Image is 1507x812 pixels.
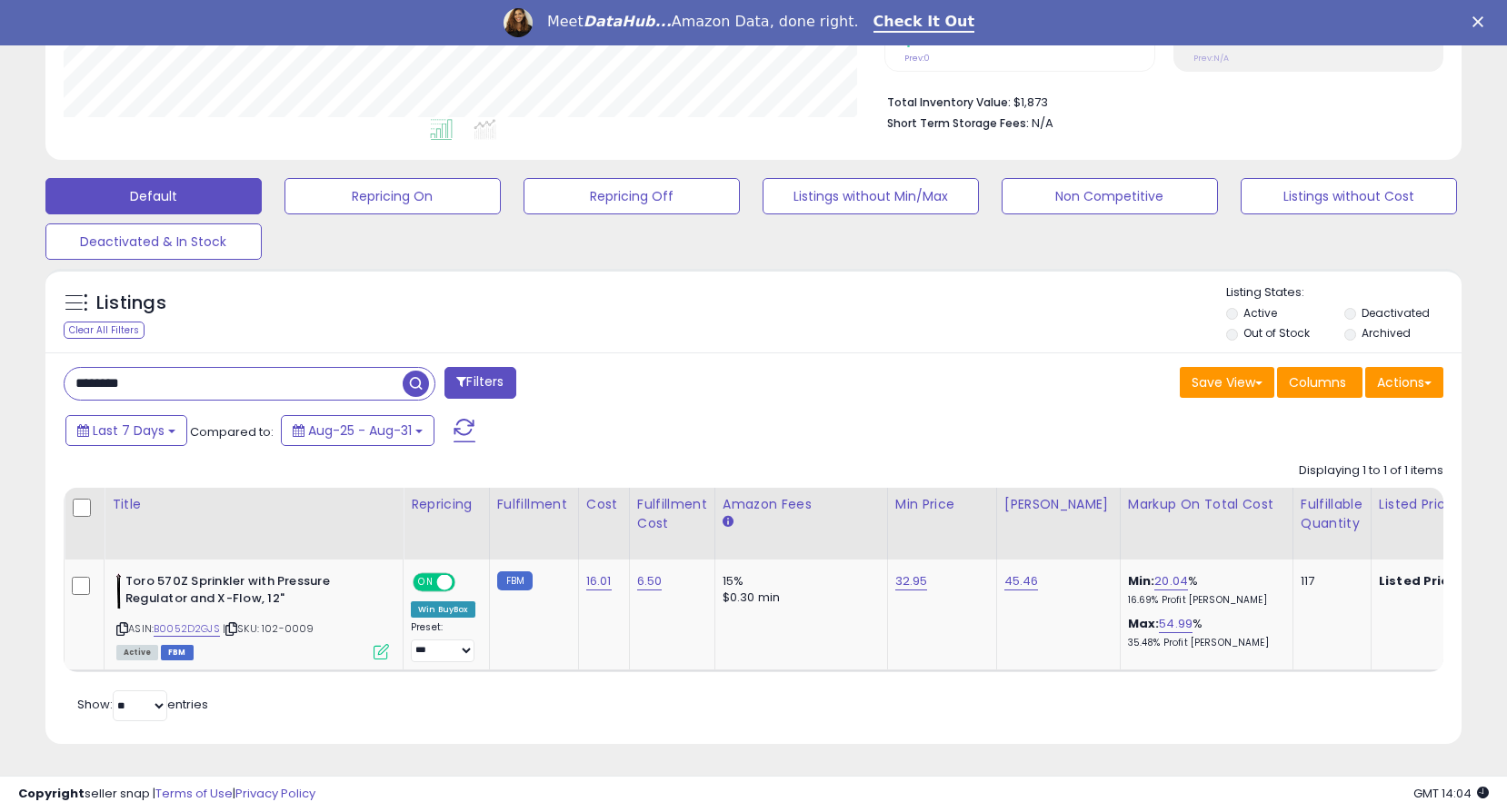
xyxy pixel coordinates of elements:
[235,785,315,802] a: Privacy Policy
[895,495,989,514] div: Min Price
[1301,495,1363,533] div: Fulfillable Quantity
[723,589,873,606] div: $0.30 min
[1128,615,1160,632] b: Max:
[411,495,482,514] div: Repricing
[223,621,314,636] span: | SKU: 102-0009
[1379,572,1462,589] b: Listed Price:
[904,53,930,64] small: Prev: 0
[444,367,515,399] button: Filters
[414,575,437,590] span: ON
[1413,785,1489,802] span: 2025-09-8 14:04 GMT
[1299,462,1443,480] div: Displaying 1 to 1 of 1 items
[637,572,663,590] a: 6.50
[1362,305,1430,321] label: Deactivated
[584,13,672,30] i: DataHub...
[18,785,85,802] strong: Copyright
[116,573,389,658] div: ASIN:
[1180,367,1274,398] button: Save View
[1004,495,1113,514] div: [PERSON_NAME]
[1472,16,1491,27] div: Close
[497,571,533,590] small: FBM
[1159,615,1193,633] a: 54.99
[308,421,412,440] span: Aug-25 - Aug-31
[1128,637,1279,649] p: 35.48% Profit [PERSON_NAME]
[154,621,220,637] a: B0052D2GJS
[723,514,734,530] small: Amazon Fees.
[873,13,975,33] a: Check It Out
[1128,616,1279,649] div: %
[504,8,533,37] img: Profile image for Georgie
[77,696,208,713] span: Show: entries
[547,13,859,31] div: Meet Amazon Data, done right.
[64,322,145,339] div: Clear All Filters
[155,785,233,802] a: Terms of Use
[1193,53,1229,64] small: Prev: N/A
[116,573,121,609] img: 21emGUeDFfL._SL40_.jpg
[93,421,165,440] span: Last 7 Days
[887,90,1430,112] li: $1,873
[18,786,315,803] div: seller snap | |
[1277,367,1362,398] button: Columns
[1362,325,1411,341] label: Archived
[723,495,880,514] div: Amazon Fees
[1128,573,1279,607] div: %
[1243,305,1277,321] label: Active
[1128,495,1285,514] div: Markup on Total Cost
[1120,488,1292,559] th: The percentage added to the cost of goods (COGS) that forms the calculator for Min & Max prices.
[763,178,979,214] button: Listings without Min/Max
[45,223,262,260] button: Deactivated & In Stock
[586,572,612,590] a: 16.01
[1226,284,1462,302] p: Listing States:
[96,291,166,316] h5: Listings
[1128,594,1279,607] p: 16.69% Profit [PERSON_NAME]
[887,115,1029,131] b: Short Term Storage Fees:
[190,423,274,441] span: Compared to:
[1243,325,1310,341] label: Out of Stock
[887,94,1011,110] b: Total Inventory Value:
[284,178,501,214] button: Repricing On
[453,575,482,590] span: OFF
[1004,572,1039,590] a: 45.46
[116,645,158,660] span: All listings currently available for purchase on Amazon
[1032,114,1053,132] span: N/A
[895,572,928,590] a: 32.95
[637,495,707,533] div: Fulfillment Cost
[281,415,434,446] button: Aug-25 - Aug-31
[45,178,262,214] button: Default
[1002,178,1218,214] button: Non Competitive
[1154,572,1188,590] a: 20.04
[1241,178,1457,214] button: Listings without Cost
[1301,573,1357,589] div: 117
[497,495,571,514] div: Fulfillment
[1365,367,1443,398] button: Actions
[1289,373,1346,391] span: Columns
[524,178,740,214] button: Repricing Off
[161,645,194,660] span: FBM
[723,573,873,589] div: 15%
[125,573,346,611] b: Toro 570Z Sprinkler with Pressure Regulator and X-Flow, 12"
[1128,572,1155,589] b: Min:
[411,621,475,662] div: Preset:
[65,415,187,446] button: Last 7 Days
[586,495,622,514] div: Cost
[112,495,395,514] div: Title
[411,601,475,618] div: Win BuyBox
